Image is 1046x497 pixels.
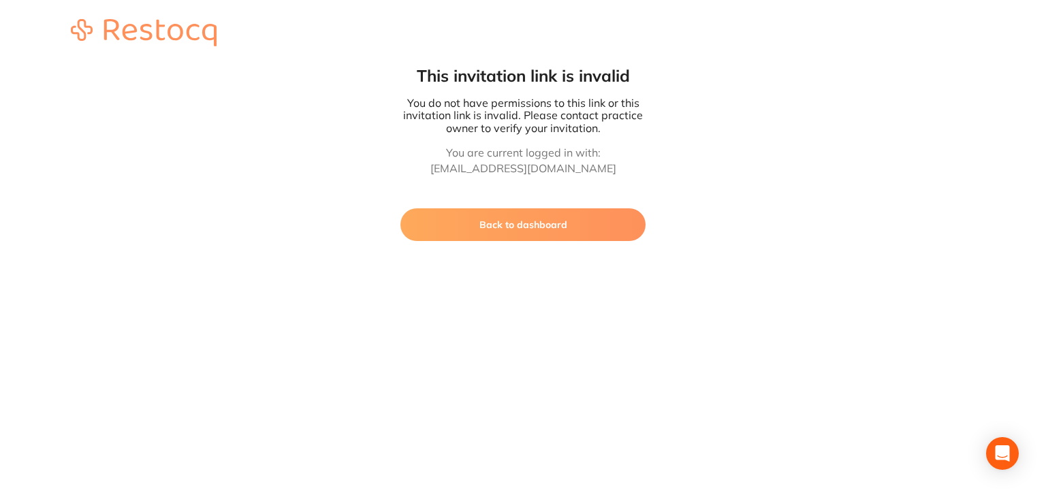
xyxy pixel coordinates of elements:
p: You are current logged in with: [EMAIL_ADDRESS][DOMAIN_NAME] [400,145,646,176]
img: restocq_logo.svg [71,19,217,46]
div: Open Intercom Messenger [986,437,1019,470]
h1: This invitation link is invalid [400,65,646,86]
button: Back to dashboard [400,208,646,241]
p: You do not have permissions to this link or this invitation link is invalid. Please contact pract... [400,97,646,134]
